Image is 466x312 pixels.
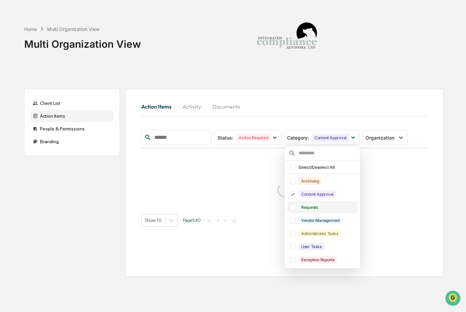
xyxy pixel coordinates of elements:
[287,135,309,141] span: Category :
[4,95,45,107] a: 🔎Data Lookup
[30,110,114,122] div: Action Items
[299,243,324,250] div: User Tasks
[7,98,12,104] div: 🔎
[30,135,114,148] div: Branding
[46,82,86,94] a: 🗄️Attestations
[4,82,46,94] a: 🖐️Preclearance
[206,218,213,223] button: |<
[312,134,349,142] div: Content Approval
[7,51,19,64] img: 1746055101610-c473b297-6a78-478c-a979-82029cc54cd1
[299,190,336,198] div: Content Approval
[49,85,54,91] div: 🗄️
[114,53,122,62] button: Start new chat
[141,99,427,115] div: activity tabs
[13,97,42,104] span: Data Lookup
[299,177,322,185] div: Archiving
[299,256,337,264] div: Exception Reports
[141,99,177,115] button: Action Items
[177,99,207,115] button: Activity
[47,114,81,119] a: Powered byPylon
[299,165,356,170] div: Select/Deselect All
[67,114,81,119] span: Pylon
[236,134,271,142] div: Action Required
[299,230,341,237] div: Administrator Tasks
[7,14,122,25] p: How can we help?
[215,218,221,223] button: <
[23,51,110,58] div: Start new chat
[30,97,114,109] div: Client List
[365,135,394,141] span: Organization
[30,123,114,135] div: People & Permissions
[24,33,141,50] div: Multi Organization View
[222,218,229,223] button: >
[183,218,201,223] span: Page 1 of 0
[218,135,233,141] span: Status :
[47,26,100,32] div: Multi Organization View
[299,217,343,224] div: Vendor Management
[299,203,321,211] div: Requests
[55,85,83,91] span: Attestations
[13,85,43,91] span: Preclearance
[24,26,37,32] div: Home
[253,5,320,73] img: Integrated Compliance Advisors
[207,99,245,115] button: Documents
[444,290,463,308] iframe: Open customer support
[23,58,88,64] div: We're offline, we'll be back soon
[230,218,238,223] button: >|
[7,85,12,91] div: 🖐️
